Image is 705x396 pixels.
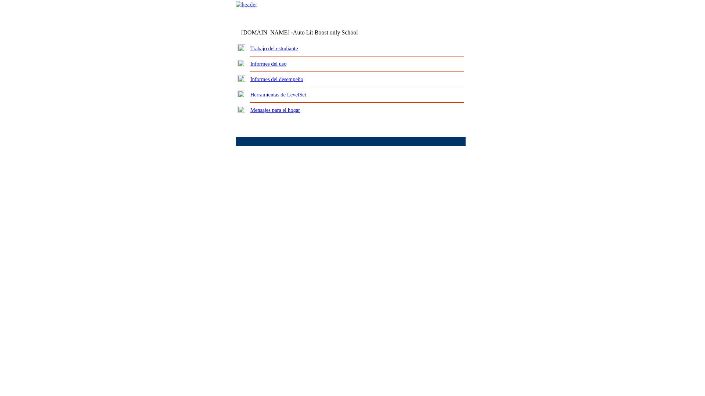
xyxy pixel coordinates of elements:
img: plus.gif [238,91,245,97]
a: Informes del uso [250,61,287,67]
a: Informes del desempeño [250,76,303,82]
a: Mensajes para el hogar [250,107,300,113]
img: plus.gif [238,75,245,82]
img: plus.gif [238,60,245,66]
img: plus.gif [238,106,245,113]
img: header [236,1,257,8]
a: Trabajo del estudiante [250,45,298,51]
nobr: Auto Lit Boost only School [293,29,358,36]
td: [DOMAIN_NAME] - [241,29,376,36]
a: Herramientas de LevelSet [250,92,306,98]
img: plus.gif [238,44,245,51]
